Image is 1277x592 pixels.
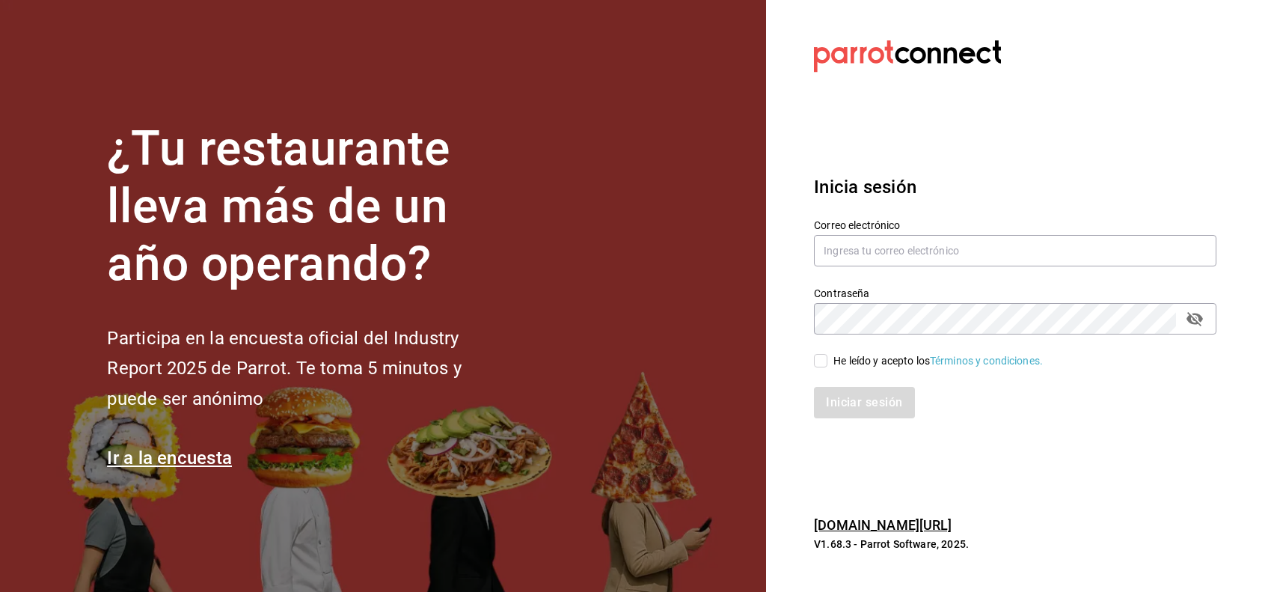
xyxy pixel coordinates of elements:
[107,120,511,293] h1: ¿Tu restaurante lleva más de un año operando?
[833,353,1043,369] div: He leído y acepto los
[930,355,1043,367] a: Términos y condiciones.
[107,448,232,469] a: Ir a la encuesta
[814,537,1216,552] p: V1.68.3 - Parrot Software, 2025.
[814,174,1216,201] h3: Inicia sesión
[814,220,1216,231] label: Correo electrónico
[1182,306,1207,332] button: passwordField
[814,288,1216,299] label: Contraseña
[814,235,1216,266] input: Ingresa tu correo electrónico
[814,517,952,533] a: [DOMAIN_NAME][URL]
[107,323,511,415] h2: Participa en la encuesta oficial del Industry Report 2025 de Parrot. Te toma 5 minutos y puede se...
